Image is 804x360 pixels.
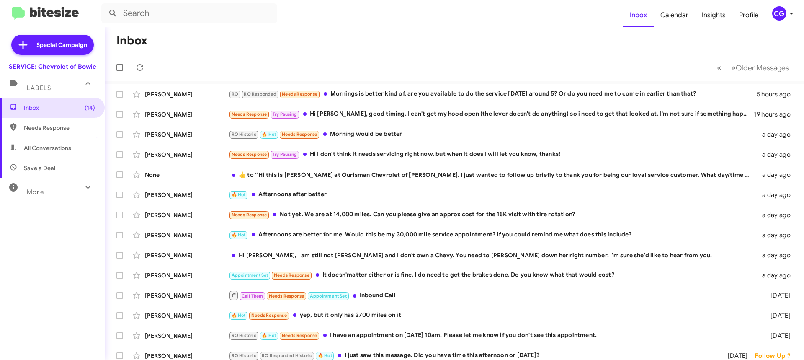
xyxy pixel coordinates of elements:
div: [DATE] [757,311,797,320]
div: [PERSON_NAME] [145,110,229,119]
a: Insights [695,3,732,27]
span: Needs Response [251,313,287,318]
span: Call Them [242,293,263,299]
span: RO [232,91,238,97]
div: 5 hours ago [757,90,797,98]
div: [PERSON_NAME] [145,231,229,239]
div: a day ago [757,150,797,159]
span: Special Campaign [36,41,87,49]
div: [DATE] [757,291,797,300]
span: Older Messages [736,63,789,73]
div: Afternoons after better [229,190,757,199]
span: Needs Response [232,212,267,218]
span: Try Pausing [273,111,297,117]
span: (14) [85,104,95,112]
span: RO Responded [244,91,276,97]
div: [PERSON_NAME] [145,352,229,360]
span: All Conversations [24,144,71,152]
div: ​👍​ to “ Hi this is [PERSON_NAME] at Ourisman Chevrolet of [PERSON_NAME]. I just wanted to follow... [229,171,757,179]
span: Needs Response [269,293,304,299]
span: RO Historic [232,333,256,338]
span: 🔥 Hot [318,353,332,358]
div: [DATE] [717,352,755,360]
div: Afternoons are better for me. Would this be my 30,000 mile service appointment? If you could remi... [229,230,757,240]
div: a day ago [757,130,797,139]
span: Appointment Set [310,293,347,299]
div: [PERSON_NAME] [145,191,229,199]
div: Inbound Call [229,290,757,300]
span: RO Historic [232,353,256,358]
span: Needs Response [282,333,317,338]
a: Calendar [654,3,695,27]
span: 🔥 Hot [232,192,246,197]
span: RO Historic [232,132,256,137]
div: Hi I don't think it needs servicing right now, but when it does I will let you know, thanks! [229,150,757,159]
h1: Inbox [116,34,147,47]
div: [PERSON_NAME] [145,311,229,320]
span: 🔥 Hot [232,232,246,238]
span: Needs Response [282,132,317,137]
span: More [27,188,44,196]
input: Search [101,3,277,23]
div: [PERSON_NAME] [145,150,229,159]
span: Appointment Set [232,272,268,278]
span: Needs Response [274,272,309,278]
div: a day ago [757,231,797,239]
div: Mornings is better kind of. are you available to do the service [DATE] around 5? Or do you need m... [229,89,757,99]
div: [PERSON_NAME] [145,251,229,259]
span: Needs Response [282,91,317,97]
button: Next [726,59,794,76]
span: 🔥 Hot [262,132,276,137]
div: [PERSON_NAME] [145,271,229,280]
div: [PERSON_NAME] [145,332,229,340]
span: Needs Response [24,124,95,132]
div: a day ago [757,271,797,280]
div: It doesn'matter either or is fine. I do need to get the brakes done. Do you know what that would ... [229,270,757,280]
nav: Page navigation example [712,59,794,76]
a: Special Campaign [11,35,94,55]
span: Save a Deal [24,164,55,172]
div: a day ago [757,171,797,179]
div: Morning would be better [229,129,757,139]
span: Needs Response [232,152,267,157]
span: Inbox [24,104,95,112]
span: Try Pausing [273,152,297,157]
div: Not yet. We are at 14,000 miles. Can you please give an approx cost for the 15K visit with tire r... [229,210,757,220]
div: [DATE] [757,332,797,340]
div: None [145,171,229,179]
div: SERVICE: Chevrolet of Bowie [9,62,96,71]
div: I have an appointment on [DATE] 10am. Please let me know if you don't see this appointment. [229,331,757,340]
a: Inbox [623,3,654,27]
div: Hi [PERSON_NAME], I am still not [PERSON_NAME] and I don't own a Chevy. You need to [PERSON_NAME]... [229,251,757,259]
div: yep, but it only has 2700 miles on it [229,311,757,320]
span: RO Responded Historic [262,353,312,358]
div: [PERSON_NAME] [145,211,229,219]
div: Hi [PERSON_NAME], good timing. I can't get my hood open (the lever doesn't do anything) so i need... [229,109,754,119]
span: » [731,62,736,73]
div: CG [772,6,786,21]
span: 🔥 Hot [262,333,276,338]
button: Previous [712,59,727,76]
span: Needs Response [232,111,267,117]
div: [PERSON_NAME] [145,130,229,139]
span: Labels [27,84,51,92]
a: Profile [732,3,765,27]
button: CG [765,6,795,21]
div: 19 hours ago [754,110,797,119]
div: a day ago [757,211,797,219]
div: a day ago [757,191,797,199]
div: [PERSON_NAME] [145,291,229,300]
div: Follow Up ? [755,352,797,360]
span: 🔥 Hot [232,313,246,318]
div: [PERSON_NAME] [145,90,229,98]
div: a day ago [757,251,797,259]
span: « [717,62,722,73]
